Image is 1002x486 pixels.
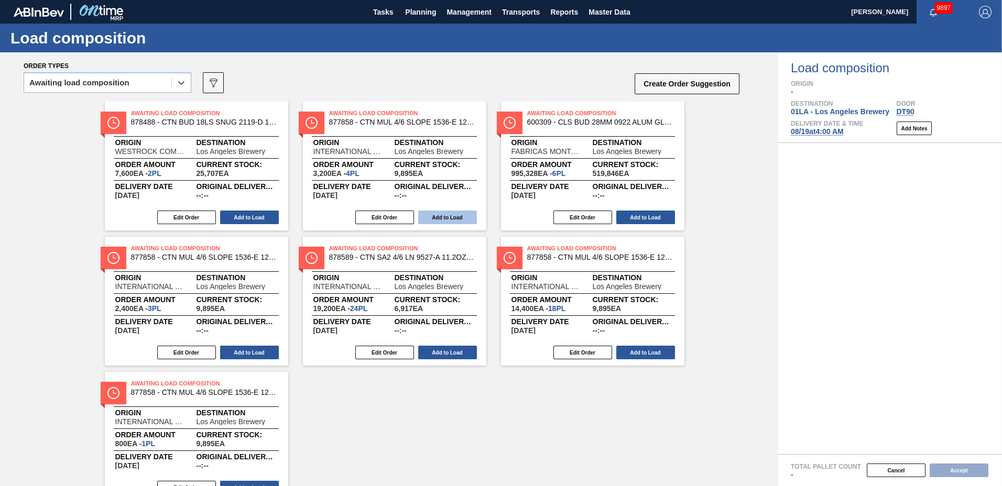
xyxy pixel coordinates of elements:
[553,346,612,359] button: Edit Order
[418,211,477,224] button: Add to Load
[115,418,186,425] span: INTERNATIONAL PAPER COMPANY
[148,304,161,313] span: 3,PL
[329,108,476,118] span: Awaiting Load Composition
[979,6,992,18] img: Logout
[157,346,216,359] button: Edit Order
[593,305,622,312] span: ,9,895,EA,
[131,243,278,253] span: Awaiting Load Composition
[329,253,476,261] span: 878589 - CTN SA2 4/6 LN 9527-A 11.2OZ PREPR 1223
[115,148,186,155] span: WESTROCK COMPANY - FOLDING CAR
[791,127,844,136] span: 08/19 at 4:00 AM
[24,62,69,70] span: Order types
[115,462,139,469] span: 08/19/2025
[593,183,674,190] span: Original delivery time
[593,283,662,290] span: Los Angeles Brewery
[107,117,119,129] img: status
[395,148,464,155] span: Los Angeles Brewery
[197,432,278,438] span: Current Stock:
[131,108,278,118] span: Awaiting Load Composition
[197,283,266,290] span: Los Angeles Brewery
[593,148,662,155] span: Los Angeles Brewery
[511,192,536,199] span: 08/28/2025
[197,296,278,303] span: Current Stock:
[395,327,407,334] span: --:--
[197,148,266,155] span: Los Angeles Brewery
[511,170,566,177] span: 995,328EA-6PL
[115,139,197,146] span: Origin
[313,148,384,155] span: INTERNATIONAL PAPER COMPANY
[131,389,278,396] span: 877858 - CTN MUL 4/6 SLOPE 1536-E 12OZ KRFT 1-COL
[395,192,407,199] span: --:--
[197,418,266,425] span: Los Angeles Brewery
[197,305,225,312] span: ,9,895,EA,
[395,305,423,312] span: ,6,917,EA,
[197,183,278,190] span: Original delivery time
[511,161,593,168] span: Order amount
[197,454,278,460] span: Original delivery time
[511,305,566,312] span: 14,400EA-18PL
[501,102,684,230] span: statusAwaiting Load Composition600309 - CLS BUD 28MM 0922 ALUM GLSBTL ALUM GEN TOriginFABRICAS MO...
[791,87,793,96] span: -
[511,283,582,290] span: INTERNATIONAL PAPER COMPANY
[115,283,186,290] span: INTERNATIONAL PAPER COMPANY
[115,410,197,416] span: Origin
[115,170,161,177] span: 7,600EA-2PL
[395,274,476,281] span: Destination
[329,118,476,126] span: 877858 - CTN MUL 4/6 SLOPE 1536-E 12OZ KRFT 1-COL
[593,318,674,325] span: Original delivery time
[313,170,360,177] span: 3,200EA-4PL
[329,243,476,253] span: Awaiting Load Composition
[115,274,197,281] span: Origin
[418,346,477,359] button: Add to Load
[593,139,674,146] span: Destination
[313,161,395,168] span: Order amount
[395,183,476,190] span: Original delivery time
[446,6,492,18] span: Management
[115,440,156,447] span: 800EA-1PL
[593,170,629,177] span: ,519,846,EA,
[616,346,675,359] button: Add to Load
[131,118,278,126] span: 878488 - CTN BUD 18LS SNUG 2119-D 12OZ FOLD 0423
[867,463,925,477] button: Cancel
[395,161,476,168] span: Current Stock:
[115,318,197,325] span: Delivery Date
[635,73,739,94] button: Create Order Suggestion
[527,253,674,261] span: 877858 - CTN MUL 4/6 SLOPE 1536-E 12OZ KRFT 1-COL
[115,454,197,460] span: Delivery Date
[313,139,395,146] span: Origin
[355,211,414,224] button: Edit Order
[115,305,161,312] span: 2,400EA-3PL
[313,305,368,312] span: 19,200EA-24PL
[346,169,360,178] span: 4,PL
[616,211,675,224] button: Add to Load
[303,102,486,230] span: statusAwaiting Load Composition877858 - CTN MUL 4/6 SLOPE 1536-E 12OZ KRFT 1-COLOriginINTERNATION...
[527,108,674,118] span: Awaiting Load Composition
[355,346,414,359] button: Edit Order
[791,107,889,116] span: 01LA - Los Angeles Brewery
[197,192,209,199] span: --:--
[313,183,395,190] span: Delivery Date
[405,6,436,18] span: Planning
[593,161,674,168] span: Current Stock:
[511,183,593,190] span: Delivery Date
[197,410,278,416] span: Destination
[395,139,476,146] span: Destination
[917,5,950,19] button: Notifications
[197,327,209,334] span: --:--
[395,296,476,303] span: Current Stock:
[511,318,593,325] span: Delivery Date
[306,117,318,129] img: status
[105,102,288,230] span: statusAwaiting Load Composition878488 - CTN BUD 18LS SNUG 2119-D 12OZ FOLD 0423OriginWESTROCK COM...
[897,107,914,116] span: DT90
[589,6,630,18] span: Master Data
[395,283,464,290] span: Los Angeles Brewery
[197,139,278,146] span: Destination
[157,211,216,224] button: Edit Order
[395,318,476,325] span: Original delivery time
[897,121,932,135] button: Add Notes
[313,274,395,281] span: Origin
[29,79,129,86] div: Awaiting load composition
[501,237,684,366] span: statusAwaiting Load Composition877858 - CTN MUL 4/6 SLOPE 1536-E 12OZ KRFT 1-COLOriginINTERNATION...
[105,237,288,366] span: statusAwaiting Load Composition877858 - CTN MUL 4/6 SLOPE 1536-E 12OZ KRFT 1-COLOriginINTERNATION...
[197,161,278,168] span: Current Stock:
